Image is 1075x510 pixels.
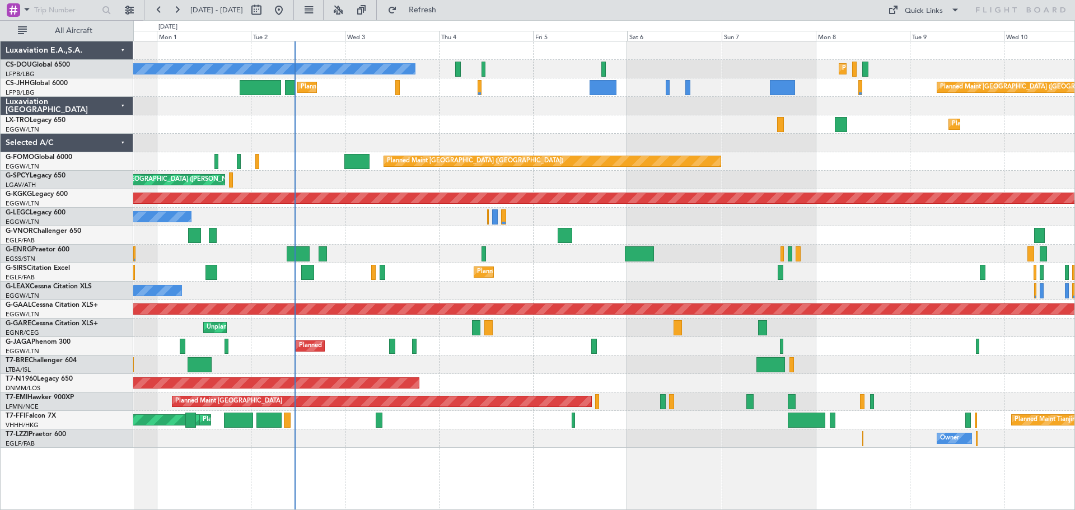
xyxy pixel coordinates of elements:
[6,431,66,438] a: T7-LZZIPraetor 600
[6,246,69,253] a: G-ENRGPraetor 600
[6,357,29,364] span: T7-BRE
[6,265,70,272] a: G-SIRSCitation Excel
[6,347,39,355] a: EGGW/LTN
[6,62,70,68] a: CS-DOUGlobal 6500
[299,338,475,354] div: Planned Maint [GEOGRAPHIC_DATA] ([GEOGRAPHIC_DATA])
[6,125,39,134] a: EGGW/LTN
[175,393,282,410] div: Planned Maint [GEOGRAPHIC_DATA]
[6,199,39,208] a: EGGW/LTN
[533,31,627,41] div: Fri 5
[6,209,66,216] a: G-LEGCLegacy 600
[6,172,30,179] span: G-SPCY
[6,246,32,253] span: G-ENRG
[722,31,816,41] div: Sun 7
[6,273,35,282] a: EGLF/FAB
[6,376,37,382] span: T7-N1960
[952,116,1025,133] div: Planned Maint Dusseldorf
[301,79,477,96] div: Planned Maint [GEOGRAPHIC_DATA] ([GEOGRAPHIC_DATA])
[6,413,25,419] span: T7-FFI
[6,181,36,189] a: LGAV/ATH
[157,31,251,41] div: Mon 1
[6,154,72,161] a: G-FOMOGlobal 6000
[940,430,959,447] div: Owner
[439,31,533,41] div: Thu 4
[6,162,39,171] a: EGGW/LTN
[6,265,27,272] span: G-SIRS
[203,411,390,428] div: Planned Maint [GEOGRAPHIC_DATA] ([GEOGRAPHIC_DATA] Intl)
[6,62,32,68] span: CS-DOU
[910,31,1004,41] div: Tue 9
[6,302,98,308] a: G-GAALCessna Citation XLS+
[842,60,1018,77] div: Planned Maint [GEOGRAPHIC_DATA] ([GEOGRAPHIC_DATA])
[345,31,439,41] div: Wed 3
[34,2,99,18] input: Trip Number
[6,283,92,290] a: G-LEAXCessna Citation XLS
[6,302,31,308] span: G-GAAL
[6,218,39,226] a: EGGW/LTN
[6,88,35,97] a: LFPB/LBG
[627,31,721,41] div: Sat 6
[6,366,31,374] a: LTBA/ISL
[6,154,34,161] span: G-FOMO
[399,6,446,14] span: Refresh
[477,264,653,280] div: Planned Maint [GEOGRAPHIC_DATA] ([GEOGRAPHIC_DATA])
[6,292,39,300] a: EGGW/LTN
[6,228,33,235] span: G-VNOR
[905,6,943,17] div: Quick Links
[6,320,98,327] a: G-GARECessna Citation XLS+
[29,27,118,35] span: All Aircraft
[6,384,40,392] a: DNMM/LOS
[6,191,68,198] a: G-KGKGLegacy 600
[12,22,121,40] button: All Aircraft
[382,1,450,19] button: Refresh
[97,171,255,188] div: Cleaning [GEOGRAPHIC_DATA] ([PERSON_NAME] Intl)
[6,339,71,345] a: G-JAGAPhenom 300
[6,117,30,124] span: LX-TRO
[6,310,39,319] a: EGGW/LTN
[6,228,81,235] a: G-VNORChallenger 650
[207,319,308,336] div: Unplanned Maint [PERSON_NAME]
[190,5,243,15] span: [DATE] - [DATE]
[6,172,66,179] a: G-SPCYLegacy 650
[6,80,68,87] a: CS-JHHGlobal 6000
[816,31,910,41] div: Mon 8
[251,31,345,41] div: Tue 2
[387,153,563,170] div: Planned Maint [GEOGRAPHIC_DATA] ([GEOGRAPHIC_DATA])
[6,431,29,438] span: T7-LZZI
[6,357,77,364] a: T7-BREChallenger 604
[6,80,30,87] span: CS-JHH
[6,117,66,124] a: LX-TROLegacy 650
[6,191,32,198] span: G-KGKG
[6,329,39,337] a: EGNR/CEG
[6,394,27,401] span: T7-EMI
[6,339,31,345] span: G-JAGA
[6,421,39,429] a: VHHH/HKG
[158,22,177,32] div: [DATE]
[6,376,73,382] a: T7-N1960Legacy 650
[6,255,35,263] a: EGSS/STN
[6,403,39,411] a: LFMN/NCE
[6,283,30,290] span: G-LEAX
[6,320,31,327] span: G-GARE
[6,209,30,216] span: G-LEGC
[6,439,35,448] a: EGLF/FAB
[6,70,35,78] a: LFPB/LBG
[6,394,74,401] a: T7-EMIHawker 900XP
[6,413,56,419] a: T7-FFIFalcon 7X
[882,1,965,19] button: Quick Links
[6,236,35,245] a: EGLF/FAB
